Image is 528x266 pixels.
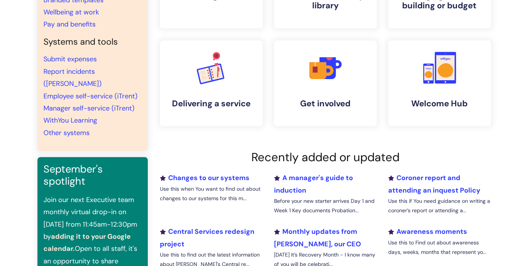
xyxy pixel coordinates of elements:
[43,20,96,29] a: Pay and benefits
[160,40,263,126] a: Delivering a service
[394,99,485,109] h4: Welcome Hub
[43,232,131,253] a: adding it to your Google calendar.
[43,128,90,137] a: Other systems
[388,40,491,126] a: Welcome Hub
[160,173,249,182] a: Changes to our systems
[274,196,376,215] p: Before your new starter arrives Day 1 and Week 1 Key documents Probation...
[274,227,361,248] a: Monthly updates from [PERSON_NAME], our CEO
[43,116,97,125] a: WithYou Learning
[274,40,377,126] a: Get involved
[388,196,491,215] p: Use this if You need guidance on writing a coroner’s report or attending a...
[43,67,102,88] a: Report incidents ([PERSON_NAME])
[280,99,371,109] h4: Get involved
[43,8,99,17] a: Wellbeing at work
[388,238,491,257] p: Use this to Find out about awareness days, weeks, months that represent yo...
[166,99,257,109] h4: Delivering a service
[43,92,138,101] a: Employee self-service (iTrent)
[43,54,97,64] a: Submit expenses
[160,184,263,203] p: Use this when You want to find out about changes to our systems for this m...
[274,173,353,194] a: A manager's guide to induction
[160,227,254,248] a: Central Services redesign project
[388,227,467,236] a: Awareness moments
[43,37,142,47] h4: Systems and tools
[43,163,142,188] h3: September's spotlight
[388,173,480,194] a: Coroner report and attending an inquest Policy
[43,104,135,113] a: Manager self-service (iTrent)
[160,150,491,164] h2: Recently added or updated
